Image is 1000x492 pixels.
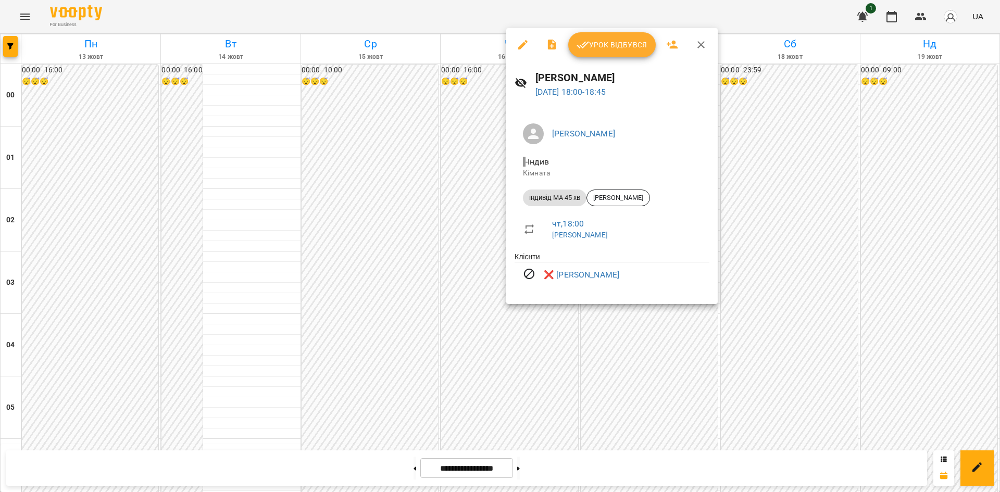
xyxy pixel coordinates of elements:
[586,190,650,206] div: [PERSON_NAME]
[552,129,615,138] a: [PERSON_NAME]
[587,193,649,203] span: [PERSON_NAME]
[544,269,619,281] a: ❌ [PERSON_NAME]
[535,87,606,97] a: [DATE] 18:00-18:45
[568,32,656,57] button: Урок відбувся
[535,70,709,86] h6: [PERSON_NAME]
[515,251,709,292] ul: Клієнти
[523,157,551,167] span: - Індив
[523,268,535,280] svg: Візит скасовано
[523,168,701,179] p: Кімната
[552,219,584,229] a: чт , 18:00
[552,231,608,239] a: [PERSON_NAME]
[577,39,647,51] span: Урок відбувся
[523,193,586,203] span: індивід МА 45 хв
